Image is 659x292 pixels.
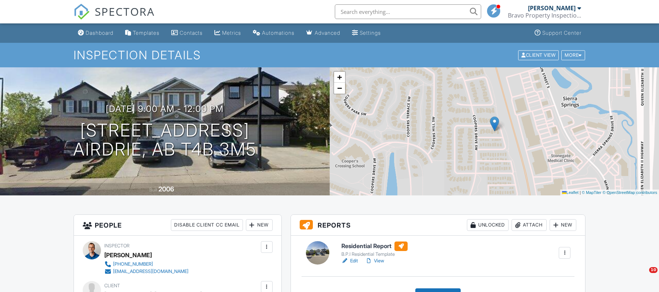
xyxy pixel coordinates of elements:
a: Advanced [303,26,343,40]
a: Templates [122,26,162,40]
span: Inspector [104,243,130,248]
a: Zoom in [334,72,345,83]
h1: [STREET_ADDRESS] Airdrie, AB T4B 3M5 [73,121,257,160]
div: Dashboard [86,30,113,36]
div: [EMAIL_ADDRESS][DOMAIN_NAME] [113,269,188,274]
h1: Inspection Details [74,49,586,61]
div: 2006 [158,185,174,193]
input: Search everything... [335,4,481,19]
div: New [246,219,273,231]
a: SPECTORA [74,10,155,25]
div: [PERSON_NAME] [104,250,152,261]
h3: People [74,215,281,236]
h3: Reports [291,215,585,236]
a: [EMAIL_ADDRESS][DOMAIN_NAME] [104,268,188,275]
a: Residential Report B.P.I Residential Template [341,242,408,258]
a: Dashboard [75,26,116,40]
a: Client View [517,52,561,57]
span: Built [149,187,157,192]
a: Edit [341,257,358,265]
img: The Best Home Inspection Software - Spectora [74,4,90,20]
div: Templates [133,30,160,36]
span: 10 [649,267,658,273]
img: Marker [490,116,499,131]
div: Automations [262,30,295,36]
div: Disable Client CC Email [171,219,243,231]
iframe: Intercom live chat [634,267,652,285]
div: Settings [360,30,381,36]
div: Metrics [222,30,241,36]
div: Bravo Property Inspections [508,12,581,19]
span: + [337,72,342,82]
div: Attach [512,219,547,231]
a: [PHONE_NUMBER] [104,261,188,268]
h3: [DATE] 9:00 am - 12:00 pm [106,104,224,114]
a: Contacts [168,26,206,40]
a: Support Center [532,26,584,40]
div: Support Center [542,30,581,36]
span: SPECTORA [95,4,155,19]
div: More [561,50,585,60]
span: | [580,190,581,195]
div: B.P.I Residential Template [341,251,408,257]
div: Advanced [315,30,340,36]
a: View [365,257,384,265]
a: Zoom out [334,83,345,94]
a: Automations (Basic) [250,26,297,40]
div: [PHONE_NUMBER] [113,261,153,267]
div: [PERSON_NAME] [528,4,576,12]
a: Metrics [211,26,244,40]
div: New [550,219,576,231]
h6: Residential Report [341,242,408,251]
a: Settings [349,26,384,40]
div: Client View [518,50,559,60]
div: Unlocked [467,219,509,231]
div: Contacts [180,30,203,36]
a: © OpenStreetMap contributors [603,190,657,195]
span: Client [104,283,120,288]
span: − [337,83,342,93]
a: © MapTiler [582,190,602,195]
a: Leaflet [562,190,579,195]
